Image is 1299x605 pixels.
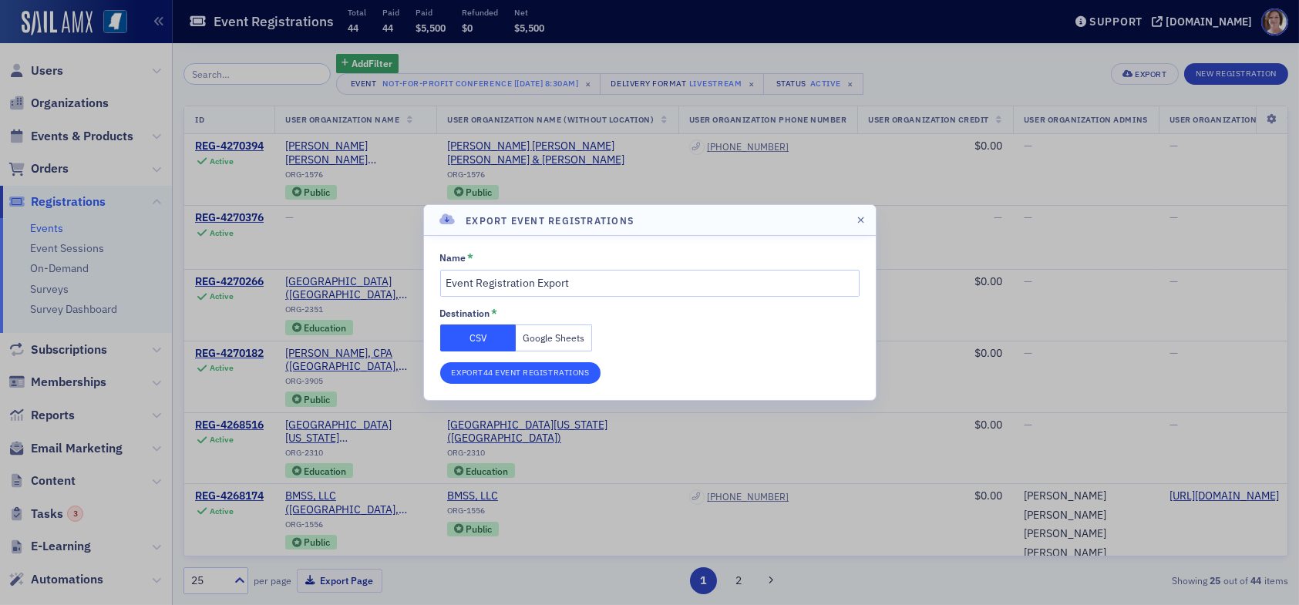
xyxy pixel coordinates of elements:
div: Name [440,252,466,264]
h4: Export Event Registrations [466,213,634,227]
abbr: This field is required [467,252,473,263]
button: CSV [440,324,517,351]
button: Google Sheets [516,324,592,351]
abbr: This field is required [491,308,497,318]
button: Export44 Event Registrations [440,362,601,384]
div: Destination [440,308,490,319]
